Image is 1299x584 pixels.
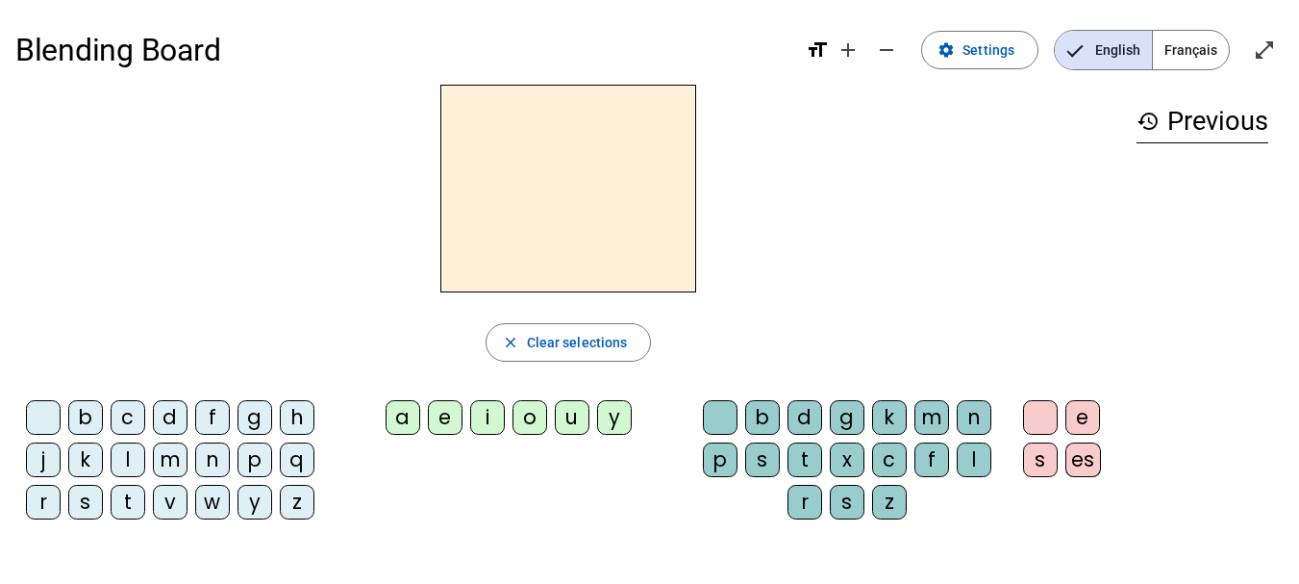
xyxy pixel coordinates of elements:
[428,400,462,435] div: e
[1245,31,1284,69] button: Enter full screen
[806,38,829,62] mat-icon: format_size
[111,485,145,520] div: t
[1153,31,1229,69] span: Français
[787,443,822,477] div: t
[875,38,898,62] mat-icon: remove
[68,443,103,477] div: k
[386,400,420,435] div: a
[957,443,991,477] div: l
[153,400,187,435] div: d
[962,38,1014,62] span: Settings
[280,400,314,435] div: h
[1253,38,1276,62] mat-icon: open_in_full
[830,400,864,435] div: g
[914,443,949,477] div: f
[153,443,187,477] div: m
[872,443,907,477] div: c
[872,485,907,520] div: z
[830,485,864,520] div: s
[703,443,737,477] div: p
[26,485,61,520] div: r
[111,443,145,477] div: l
[921,31,1038,69] button: Settings
[280,485,314,520] div: z
[15,19,790,81] h1: Blending Board
[867,31,906,69] button: Decrease font size
[111,400,145,435] div: c
[237,400,272,435] div: g
[195,400,230,435] div: f
[237,485,272,520] div: y
[937,41,955,59] mat-icon: settings
[195,485,230,520] div: w
[1054,30,1230,70] mat-button-toggle-group: Language selection
[26,443,61,477] div: j
[1023,443,1058,477] div: s
[914,400,949,435] div: m
[745,443,780,477] div: s
[486,323,652,362] button: Clear selections
[1065,443,1101,477] div: es
[830,443,864,477] div: x
[1065,400,1100,435] div: e
[957,400,991,435] div: n
[1137,100,1268,143] h3: Previous
[837,38,860,62] mat-icon: add
[745,400,780,435] div: b
[1055,31,1152,69] span: English
[68,485,103,520] div: s
[153,485,187,520] div: v
[470,400,505,435] div: i
[512,400,547,435] div: o
[527,331,628,354] span: Clear selections
[502,334,519,351] mat-icon: close
[787,485,822,520] div: r
[1137,110,1160,133] mat-icon: history
[555,400,589,435] div: u
[787,400,822,435] div: d
[829,31,867,69] button: Increase font size
[872,400,907,435] div: k
[195,443,230,477] div: n
[237,443,272,477] div: p
[597,400,632,435] div: y
[280,443,314,477] div: q
[68,400,103,435] div: b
